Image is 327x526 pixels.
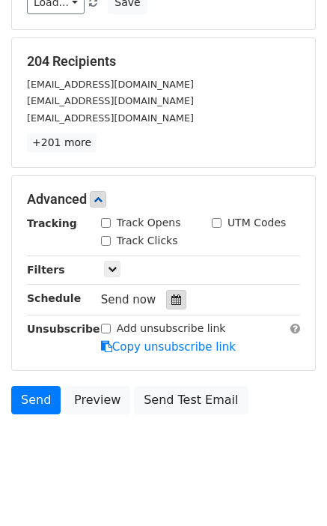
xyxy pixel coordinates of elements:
small: [EMAIL_ADDRESS][DOMAIN_NAME] [27,79,194,90]
iframe: Chat Widget [252,454,327,526]
label: Track Clicks [117,233,178,249]
strong: Unsubscribe [27,323,100,335]
label: UTM Codes [227,215,286,231]
a: Send [11,386,61,414]
small: [EMAIL_ADDRESS][DOMAIN_NAME] [27,95,194,106]
span: Send now [101,293,156,306]
strong: Tracking [27,217,77,229]
h5: Advanced [27,191,300,208]
a: Send Test Email [134,386,248,414]
label: Add unsubscribe link [117,321,226,336]
strong: Filters [27,264,65,276]
a: +201 more [27,133,97,152]
a: Copy unsubscribe link [101,340,236,354]
h5: 204 Recipients [27,53,300,70]
small: [EMAIL_ADDRESS][DOMAIN_NAME] [27,112,194,124]
label: Track Opens [117,215,181,231]
strong: Schedule [27,292,81,304]
a: Preview [64,386,130,414]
